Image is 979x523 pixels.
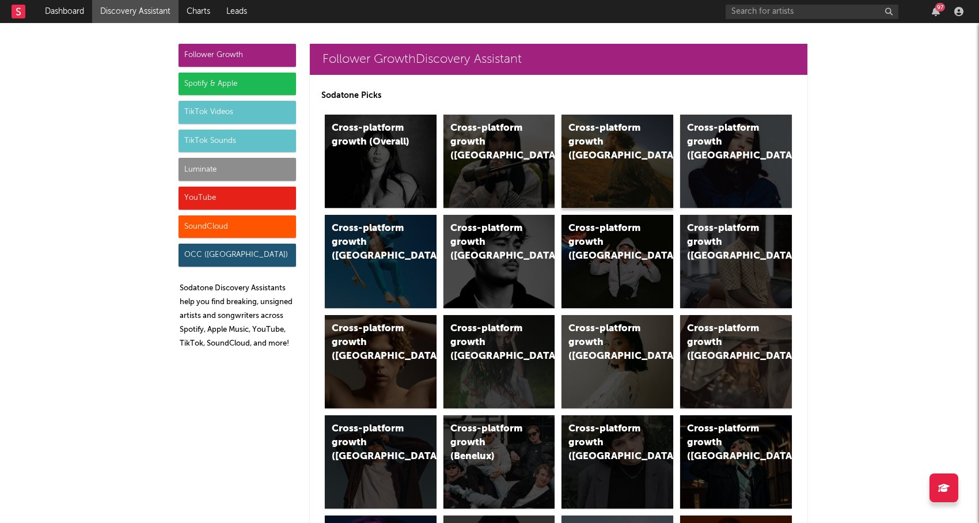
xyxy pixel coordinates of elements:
a: Cross-platform growth ([GEOGRAPHIC_DATA]) [325,215,437,308]
div: Cross-platform growth ([GEOGRAPHIC_DATA]) [568,422,647,464]
div: Cross-platform growth ([GEOGRAPHIC_DATA]) [332,222,410,263]
a: Cross-platform growth ([GEOGRAPHIC_DATA]/GSA) [561,215,673,308]
div: Cross-platform growth ([GEOGRAPHIC_DATA]) [687,222,765,263]
a: Cross-platform growth ([GEOGRAPHIC_DATA]) [443,215,555,308]
a: Cross-platform growth ([GEOGRAPHIC_DATA]) [680,415,792,509]
div: OCC ([GEOGRAPHIC_DATA]) [179,244,296,267]
div: Cross-platform growth ([GEOGRAPHIC_DATA]) [568,322,647,363]
div: YouTube [179,187,296,210]
div: Cross-platform growth ([GEOGRAPHIC_DATA]) [332,322,410,363]
a: Cross-platform growth ([GEOGRAPHIC_DATA]) [680,215,792,308]
a: Cross-platform growth ([GEOGRAPHIC_DATA]) [443,115,555,208]
div: Cross-platform growth (Benelux) [450,422,529,464]
a: Cross-platform growth (Overall) [325,115,437,208]
div: Cross-platform growth ([GEOGRAPHIC_DATA]) [568,122,647,163]
a: Cross-platform growth ([GEOGRAPHIC_DATA]) [561,415,673,509]
a: Cross-platform growth (Benelux) [443,415,555,509]
div: Cross-platform growth ([GEOGRAPHIC_DATA]) [450,322,529,363]
a: Follower GrowthDiscovery Assistant [310,44,807,75]
div: Cross-platform growth ([GEOGRAPHIC_DATA]) [687,122,765,163]
a: Cross-platform growth ([GEOGRAPHIC_DATA]) [680,315,792,408]
div: 97 [935,3,945,12]
div: TikTok Sounds [179,130,296,153]
div: Cross-platform growth ([GEOGRAPHIC_DATA]) [687,322,765,363]
div: Cross-platform growth ([GEOGRAPHIC_DATA]/GSA) [568,222,647,263]
div: Cross-platform growth (Overall) [332,122,410,149]
a: Cross-platform growth ([GEOGRAPHIC_DATA]) [561,315,673,408]
a: Cross-platform growth ([GEOGRAPHIC_DATA]) [443,315,555,408]
a: Cross-platform growth ([GEOGRAPHIC_DATA]) [561,115,673,208]
div: Cross-platform growth ([GEOGRAPHIC_DATA]) [450,222,529,263]
div: Cross-platform growth ([GEOGRAPHIC_DATA]) [450,122,529,163]
div: Follower Growth [179,44,296,67]
button: 97 [932,7,940,16]
div: Luminate [179,158,296,181]
a: Cross-platform growth ([GEOGRAPHIC_DATA]) [325,315,437,408]
a: Cross-platform growth ([GEOGRAPHIC_DATA]) [325,415,437,509]
div: Cross-platform growth ([GEOGRAPHIC_DATA]) [332,422,410,464]
div: Spotify & Apple [179,73,296,96]
a: Cross-platform growth ([GEOGRAPHIC_DATA]) [680,115,792,208]
div: SoundCloud [179,215,296,238]
p: Sodatone Discovery Assistants help you find breaking, unsigned artists and songwriters across Spo... [180,282,296,351]
p: Sodatone Picks [321,89,796,103]
div: Cross-platform growth ([GEOGRAPHIC_DATA]) [687,422,765,464]
div: TikTok Videos [179,101,296,124]
input: Search for artists [726,5,898,19]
